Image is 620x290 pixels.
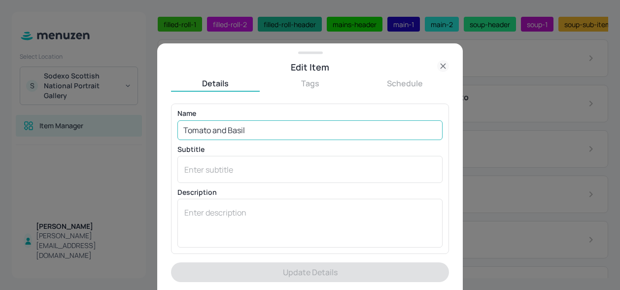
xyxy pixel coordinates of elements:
[171,60,449,74] div: Edit Item
[360,78,449,89] button: Schedule
[177,110,443,117] p: Name
[266,78,354,89] button: Tags
[177,120,443,140] input: Enter item name
[171,78,260,89] button: Details
[177,146,443,153] p: Subtitle
[177,189,443,196] p: Description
